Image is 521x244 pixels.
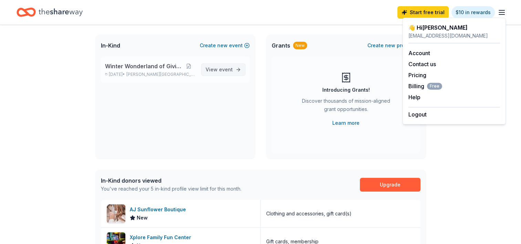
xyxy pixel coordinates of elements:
div: Clothing and accessories, gift card(s) [266,210,352,218]
a: View event [201,63,246,76]
div: 👋 Hi [PERSON_NAME] [408,23,500,32]
a: Upgrade [360,178,420,192]
div: New [293,42,307,49]
span: Billing [408,82,442,90]
a: Home [17,4,83,20]
a: $10 in rewards [451,6,495,19]
span: In-Kind [101,41,120,50]
button: Createnewevent [200,41,250,50]
button: BillingFree [408,82,442,90]
div: AJ Sunflower Boutique [130,205,189,214]
span: New [137,214,148,222]
button: Help [408,93,420,101]
button: Contact us [408,60,436,68]
span: Grants [272,41,290,50]
span: View [206,65,233,74]
span: Free [427,83,442,90]
div: In-Kind donors viewed [101,176,241,185]
div: Xplore Family Fun Center [130,233,194,242]
button: Logout [408,110,427,119]
span: new [217,41,228,50]
a: Learn more [332,119,360,127]
span: new [385,41,395,50]
a: Start free trial [397,6,449,19]
a: Pricing [408,72,426,79]
span: event [219,67,233,72]
div: [EMAIL_ADDRESS][DOMAIN_NAME] [408,32,500,40]
div: Discover thousands of mission-aligned grant opportunities. [299,97,393,116]
p: [DATE] • [105,72,196,77]
a: Account [408,50,430,57]
span: [PERSON_NAME][GEOGRAPHIC_DATA], [GEOGRAPHIC_DATA] [126,72,195,77]
span: Winter Wonderland of Giving [105,62,182,70]
div: You've reached your 5 in-kind profile view limit for this month. [101,185,241,193]
img: Image for AJ Sunflower Boutique [107,204,125,223]
button: Createnewproject [367,41,420,50]
div: Introducing Grants! [322,86,370,94]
